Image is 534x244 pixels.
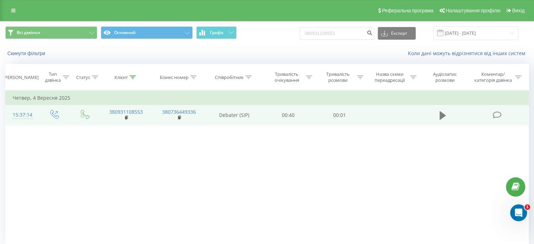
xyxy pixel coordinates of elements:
[109,108,143,115] a: 380931108553
[382,8,434,13] span: Реферальна програма
[525,204,530,210] span: 1
[378,27,416,40] button: Експорт
[408,50,529,57] a: Коли дані можуть відрізнятися вiд інших систем
[206,105,263,125] td: Debater (SIP)
[13,108,31,122] div: 15:37:14
[114,74,128,80] div: Клієнт
[512,8,525,13] span: Вихід
[5,50,49,57] button: Скинути фільтри
[17,30,40,35] span: Всі дзвінки
[215,74,244,80] div: Співробітник
[314,105,365,125] td: 00:01
[6,91,529,105] td: Четвер, 4 Вересня 2025
[101,26,193,39] button: Основний
[3,74,39,80] div: [PERSON_NAME]
[44,71,61,83] div: Тип дзвінка
[196,26,237,39] button: Графік
[269,71,304,83] div: Тривалість очікування
[300,27,374,40] input: Пошук за номером
[76,74,90,80] div: Статус
[510,204,527,221] iframe: Intercom live chat
[424,71,466,83] div: Аудіозапис розмови
[320,71,355,83] div: Тривалість розмови
[162,108,196,115] a: 380736449336
[160,74,189,80] div: Бізнес номер
[472,71,513,83] div: Коментар/категорія дзвінка
[263,105,314,125] td: 00:40
[210,30,224,35] span: Графік
[446,8,500,13] span: Налаштування профілю
[371,71,408,83] div: Назва схеми переадресації
[5,26,97,39] button: Всі дзвінки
